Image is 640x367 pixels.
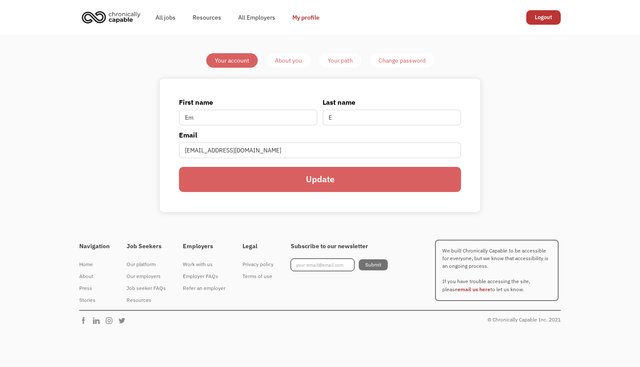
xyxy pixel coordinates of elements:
div: Change password [378,55,426,66]
a: My profile [284,4,328,31]
a: Privacy policy [242,258,274,270]
a: Refer an employer [183,282,225,294]
a: Terms of use [242,270,274,282]
a: Change password [370,53,434,68]
div: Terms of use [242,271,274,281]
h4: Navigation [79,243,110,250]
div: About you [275,55,302,66]
a: Your account [206,53,258,68]
form: Footer Newsletter [291,258,388,271]
a: About [79,270,110,282]
div: Employer FAQs [183,271,225,281]
img: Chronically Capable logo [79,8,143,26]
a: email us here [458,286,490,292]
div: Home [79,259,110,270]
form: Member-Account-Update [179,97,461,198]
a: Home [79,258,110,270]
div: Our employers [127,271,166,281]
a: All Employers [230,4,284,31]
a: Our platform [127,258,166,270]
h4: Subscribe to our newsletter [291,243,388,250]
a: Our employers [127,270,166,282]
a: Your path [319,53,361,68]
a: Employer FAQs [183,270,225,282]
a: Resources [184,4,230,31]
a: Stories [79,294,110,306]
img: Chronically Capable Instagram Page [105,316,118,325]
a: All jobs [147,4,184,31]
input: Update [179,167,461,192]
div: Your path [328,55,353,66]
label: Email [179,130,461,140]
a: Work with us [183,258,225,270]
div: © Chronically Capable Inc. 2021 [487,315,561,325]
div: About [79,271,110,281]
label: Last name [323,97,461,107]
div: Privacy policy [242,259,274,270]
input: Submit [359,259,388,270]
div: Press [79,283,110,293]
img: Chronically Capable Twitter Page [118,316,130,325]
div: Work with us [183,259,225,270]
div: Refer an employer [183,283,225,293]
div: Job seeker FAQs [127,283,166,293]
a: Press [79,282,110,294]
h4: Job Seekers [127,243,166,250]
a: Logout [526,10,561,25]
h4: Employers [183,243,225,250]
a: Resources [127,294,166,306]
h4: Legal [242,243,274,250]
a: About you [266,53,311,68]
label: First name [179,97,317,107]
div: Your account [215,55,249,66]
img: Chronically Capable Facebook Page [79,316,92,325]
input: john@doe.com [179,142,461,158]
a: home [79,8,147,26]
img: Chronically Capable Linkedin Page [92,316,105,325]
a: Job seeker FAQs [127,282,166,294]
p: We built Chronically Capable to be accessible for everyone, but we know that accessibility is an ... [435,240,559,301]
input: your-email@email.com [291,258,355,271]
div: Our platform [127,259,166,270]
